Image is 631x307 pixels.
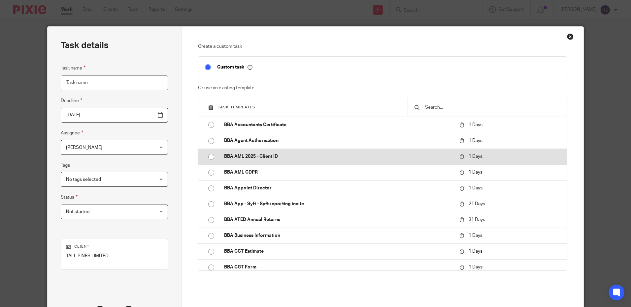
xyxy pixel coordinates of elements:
[61,162,70,169] label: Tags
[224,137,453,144] p: BBA Agent Authorisation
[61,40,109,51] h2: Task details
[66,244,163,249] p: Client
[567,33,574,40] div: Close this dialog window
[61,75,168,90] input: Task name
[61,97,82,104] label: Deadline
[469,170,482,175] span: 1 Days
[66,253,163,259] p: TALL PINES LIMITED
[224,248,453,255] p: BBA CGT Estimate
[469,186,482,190] span: 1 Days
[66,209,89,214] span: Not started
[218,105,255,109] span: Task templates
[469,265,482,269] span: 1 Days
[198,85,567,91] p: Or use an existing template
[66,177,101,182] span: No tags selected
[224,122,453,128] p: BBA Accountants Certificate
[224,169,453,176] p: BBA AML GDPR
[224,216,453,223] p: BBA ATED Annual Returns
[61,64,85,72] label: Task name
[469,123,482,127] span: 1 Days
[469,154,482,159] span: 1 Days
[224,185,453,191] p: BBA Appoint Director
[217,64,252,70] p: Custom task
[469,217,485,222] span: 31 Days
[224,264,453,270] p: BBA CGT Form
[469,138,482,143] span: 1 Days
[66,145,102,150] span: [PERSON_NAME]
[61,193,78,201] label: Status
[224,153,453,160] p: BBA AML 2025 - Client ID
[198,43,567,50] p: Create a custom task
[61,129,83,137] label: Assignee
[224,232,453,239] p: BBA Business Information
[224,201,453,207] p: BBA App - Syft - Syft reporting invite
[424,104,560,111] input: Search...
[469,233,482,238] span: 1 Days
[61,108,168,123] input: Pick a date
[469,202,485,206] span: 21 Days
[469,249,482,254] span: 1 Days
